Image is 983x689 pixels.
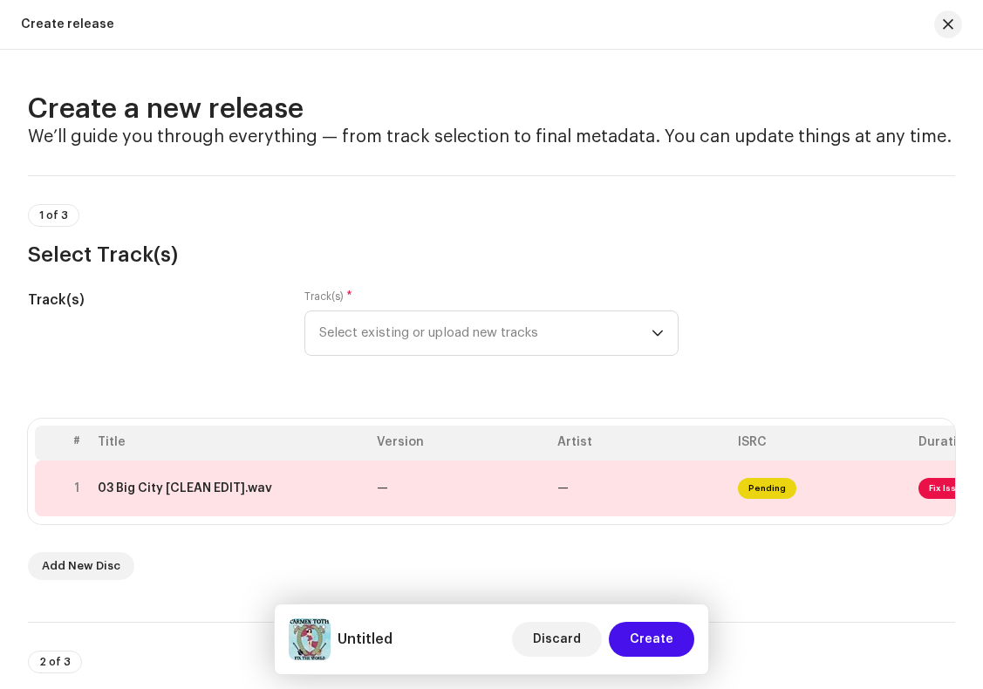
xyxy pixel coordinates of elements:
th: Title [91,426,370,460]
button: Create [609,622,694,657]
span: Select existing or upload new tracks [319,311,651,355]
label: Track(s) [304,290,352,304]
span: Create [630,622,673,657]
th: Version [370,426,550,460]
h5: Track(s) [28,290,276,310]
h3: Select Track(s) [28,241,955,269]
span: Pending [738,478,796,499]
span: Fix Issues [918,478,983,499]
img: d820f7c2-abb4-47f2-ad38-17c895ffcb62 [289,618,331,660]
span: Discard [533,622,581,657]
div: dropdown trigger [652,311,664,355]
h2: Create a new release [28,92,955,126]
button: Discard [512,622,602,657]
h4: We’ll guide you through everything — from track selection to final metadata. You can update thing... [28,126,955,147]
span: — [557,482,569,495]
h5: Untitled [338,629,393,650]
th: ISRC [731,426,911,460]
th: Artist [550,426,731,460]
span: — [377,482,388,495]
